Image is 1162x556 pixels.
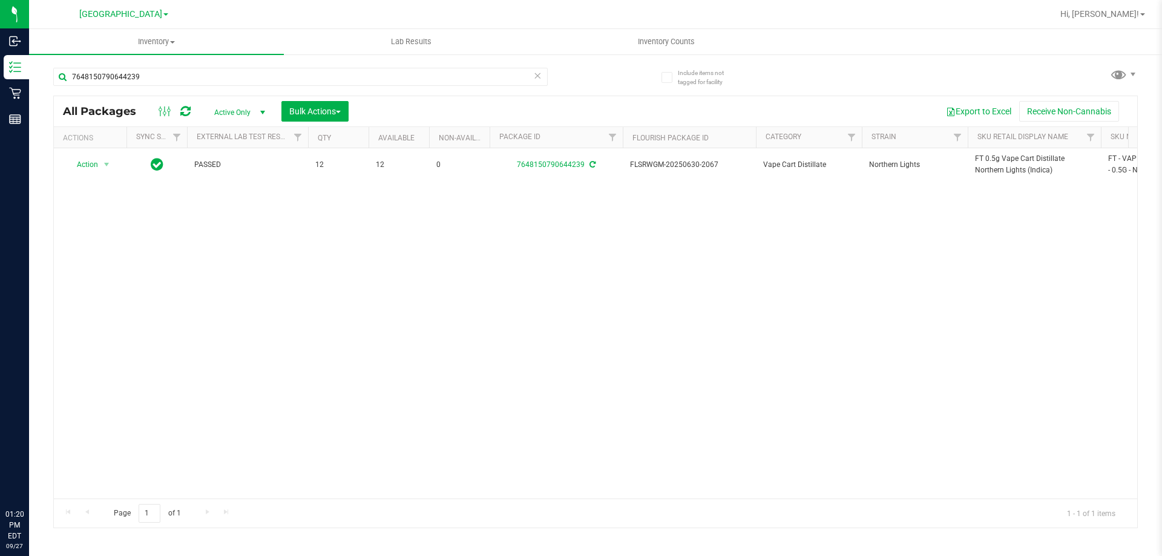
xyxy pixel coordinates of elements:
a: Filter [948,127,968,148]
span: Lab Results [375,36,448,47]
a: Inventory [29,29,284,54]
inline-svg: Reports [9,113,21,125]
span: Northern Lights [869,159,960,171]
a: Flourish Package ID [632,134,709,142]
inline-svg: Inventory [9,61,21,73]
a: Lab Results [284,29,539,54]
span: 1 - 1 of 1 items [1057,504,1125,522]
a: Inventory Counts [539,29,793,54]
a: Sku Retail Display Name [977,132,1068,141]
span: FLSRWGM-20250630-2067 [630,159,749,171]
span: Include items not tagged for facility [678,68,738,87]
span: [GEOGRAPHIC_DATA] [79,9,162,19]
span: All Packages [63,105,148,118]
a: Filter [603,127,623,148]
a: SKU Name [1111,132,1147,141]
span: Bulk Actions [289,106,341,116]
span: FT 0.5g Vape Cart Distillate Northern Lights (Indica) [975,153,1094,176]
a: Filter [1081,127,1101,148]
a: Category [766,132,801,141]
span: Inventory Counts [622,36,711,47]
button: Bulk Actions [281,101,349,122]
span: Inventory [29,36,284,47]
a: Strain [871,132,896,141]
span: select [99,156,114,173]
span: Sync from Compliance System [588,160,596,169]
iframe: Resource center unread badge [36,457,50,472]
a: Non-Available [439,134,493,142]
a: Package ID [499,132,540,141]
inline-svg: Inbound [9,35,21,47]
div: Actions [63,134,122,142]
span: 0 [436,159,482,171]
input: Search Package ID, Item Name, SKU, Lot or Part Number... [53,68,548,86]
inline-svg: Retail [9,87,21,99]
input: 1 [139,504,160,523]
iframe: Resource center [12,459,48,495]
a: Filter [288,127,308,148]
span: 12 [376,159,422,171]
span: Vape Cart Distillate [763,159,855,171]
span: In Sync [151,156,163,173]
span: PASSED [194,159,301,171]
span: Action [66,156,99,173]
p: 01:20 PM EDT [5,509,24,541]
span: Page of 1 [103,504,191,523]
button: Receive Non-Cannabis [1019,101,1119,122]
p: 09/27 [5,541,24,551]
a: Filter [167,127,187,148]
button: Export to Excel [938,101,1019,122]
a: External Lab Test Result [197,132,292,141]
a: Qty [318,134,331,142]
a: 7648150790644239 [517,160,585,169]
span: Clear [533,68,542,83]
a: Available [378,134,415,142]
a: Filter [842,127,862,148]
span: 12 [315,159,361,171]
a: Sync Status [136,132,183,141]
span: Hi, [PERSON_NAME]! [1060,9,1139,19]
